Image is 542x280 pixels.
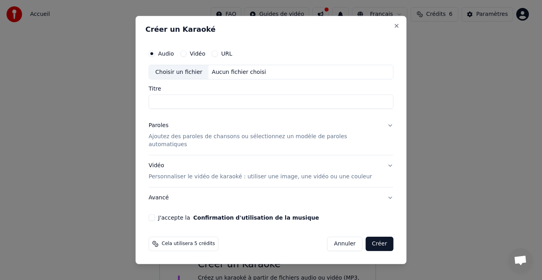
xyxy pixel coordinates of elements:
[149,155,394,187] button: VidéoPersonnaliser le vidéo de karaoké : utiliser une image, une vidéo ou une couleur
[149,86,394,92] label: Titre
[221,51,233,56] label: URL
[327,237,362,251] button: Annuler
[149,116,394,155] button: ParolesAjoutez des paroles de chansons ou sélectionnez un modèle de paroles automatiques
[193,215,319,220] button: J'accepte la
[209,68,269,76] div: Aucun fichier choisi
[158,215,319,220] label: J'accepte la
[158,51,174,56] label: Audio
[149,187,394,208] button: Avancé
[365,237,393,251] button: Créer
[149,162,372,181] div: Vidéo
[149,133,381,149] p: Ajoutez des paroles de chansons ou sélectionnez un modèle de paroles automatiques
[190,51,205,56] label: Vidéo
[149,65,209,79] div: Choisir un fichier
[146,26,397,33] h2: Créer un Karaoké
[149,173,372,181] p: Personnaliser le vidéo de karaoké : utiliser une image, une vidéo ou une couleur
[162,241,215,247] span: Cela utilisera 5 crédits
[149,122,169,130] div: Paroles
